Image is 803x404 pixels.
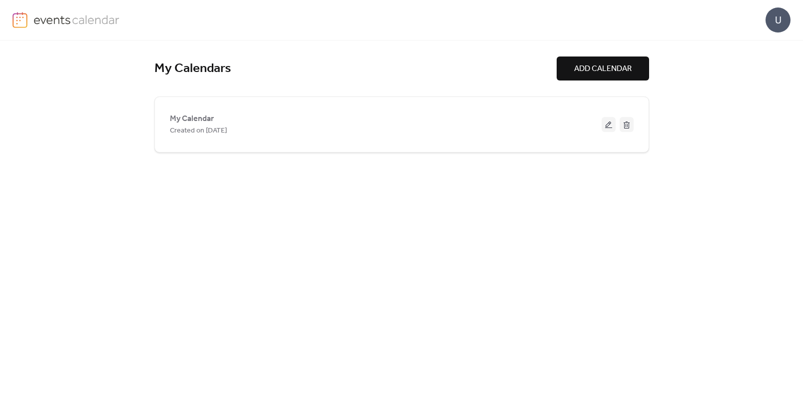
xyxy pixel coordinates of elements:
[170,116,214,121] a: My Calendar
[574,63,632,75] span: ADD CALENDAR
[154,60,557,77] div: My Calendars
[33,12,120,27] img: logo-type
[557,56,649,80] button: ADD CALENDAR
[170,113,214,125] span: My Calendar
[170,125,227,137] span: Created on [DATE]
[766,7,791,32] div: U
[12,12,27,28] img: logo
